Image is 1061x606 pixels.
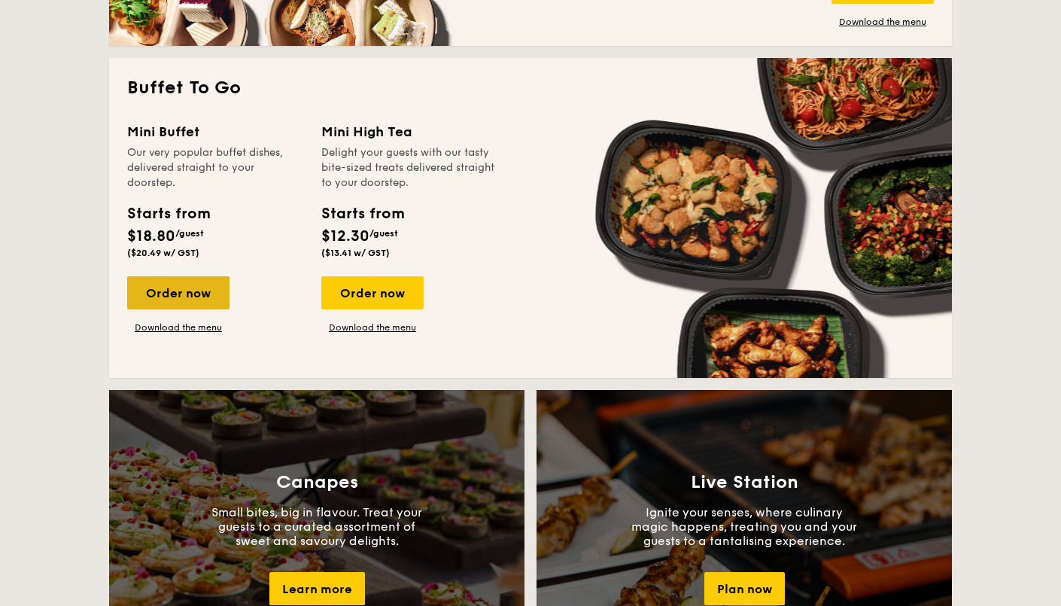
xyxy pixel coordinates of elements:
span: ($13.41 w/ GST) [321,248,390,258]
div: Plan now [704,572,785,605]
div: Our very popular buffet dishes, delivered straight to your doorstep. [127,145,303,190]
a: Download the menu [831,16,934,28]
div: Mini High Tea [321,121,497,142]
span: $12.30 [321,227,369,245]
p: Ignite your senses, where culinary magic happens, treating you and your guests to a tantalising e... [631,505,857,548]
span: $18.80 [127,227,175,245]
div: Order now [127,276,230,309]
p: Small bites, big in flavour. Treat your guests to a curated assortment of sweet and savoury delig... [204,505,430,548]
a: Download the menu [127,321,230,333]
span: ($20.49 w/ GST) [127,248,199,258]
h3: Canapes [276,472,358,493]
h2: Buffet To Go [127,76,934,100]
div: Starts from [127,203,209,225]
div: Delight your guests with our tasty bite-sized treats delivered straight to your doorstep. [321,145,497,190]
h3: Live Station [691,472,798,493]
div: Starts from [321,203,403,225]
a: Download the menu [321,321,424,333]
span: /guest [369,228,398,239]
span: /guest [175,228,204,239]
div: Order now [321,276,424,309]
div: Mini Buffet [127,121,303,142]
div: Learn more [269,572,365,605]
